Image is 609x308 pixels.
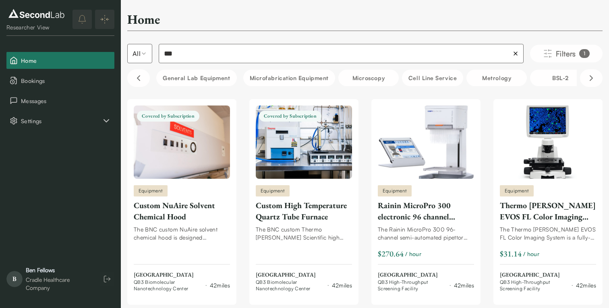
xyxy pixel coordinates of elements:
[6,112,114,129] div: Settings sub items
[26,276,92,292] div: Cradle Healthcare Company
[6,7,66,20] img: logo
[127,44,152,63] button: Select listing type
[378,279,447,292] span: QB3 High-Throughput Screening Facility
[127,69,150,87] button: Scroll left
[500,105,596,179] img: Thermo Fisher EVOS FL Color Imaging System
[243,70,335,86] button: Microfabrication Equipment
[500,200,596,222] div: Thermo [PERSON_NAME] EVOS FL Color Imaging System
[576,281,596,289] div: 42 miles
[26,266,92,274] div: Ben Fellows
[259,111,321,122] span: Covered by Subscription
[134,105,230,292] a: Custom NuAire Solvent Chemical HoodCovered by SubscriptionEquipmentCustom NuAire Solvent Chemical...
[100,272,114,286] button: Log out
[261,187,285,194] span: Equipment
[256,279,325,292] span: QB3 Biomolecular Nanotechnology Center
[530,70,590,86] button: BSL-2
[378,225,474,242] div: The Rainin MicroPro 300 96-channel semi-automated pipettor has a volume range of 5-300 µL and pre...
[134,200,230,222] div: Custom NuAire Solvent Chemical Hood
[134,271,230,279] span: [GEOGRAPHIC_DATA]
[95,10,114,29] button: Expand/Collapse sidebar
[156,70,237,86] button: General Lab equipment
[134,105,230,179] img: Custom NuAire Solvent Chemical Hood
[500,271,596,279] span: [GEOGRAPHIC_DATA]
[378,271,474,279] span: [GEOGRAPHIC_DATA]
[378,105,474,179] img: Rainin MicroPro 300 electronic 96 channel pipettor
[210,281,230,289] div: 42 miles
[137,111,199,122] span: Covered by Subscription
[256,271,352,279] span: [GEOGRAPHIC_DATA]
[6,52,114,69] button: Home
[500,248,522,259] div: $31.14
[579,49,590,58] div: 1
[127,11,160,27] h2: Home
[505,187,529,194] span: Equipment
[6,271,23,287] span: B
[332,281,352,289] div: 42 miles
[72,10,92,29] button: notifications
[378,248,404,259] div: $270.64
[556,48,576,59] span: Filters
[378,200,474,222] div: Rainin MicroPro 300 electronic 96 channel pipettor
[500,105,596,292] a: Thermo Fisher EVOS FL Color Imaging SystemEquipmentThermo [PERSON_NAME] EVOS FL Color Imaging Sys...
[6,72,114,89] button: Bookings
[338,70,399,86] button: Microscopy
[139,187,163,194] span: Equipment
[405,250,421,258] span: / hour
[21,56,111,65] span: Home
[580,69,603,87] button: Scroll right
[21,97,111,105] span: Messages
[134,225,230,242] div: The BNC custom NuAire solvent chemical hood is designed specifically for the safe handling and di...
[383,187,407,194] span: Equipment
[500,225,596,242] div: The Thermo [PERSON_NAME] EVOS FL Color Imaging System is a fully-integrated, digital, inverted im...
[6,23,66,31] div: Researcher View
[256,105,352,179] img: Custom High Temperature Quartz Tube Furnace
[134,279,203,292] span: QB3 Biomolecular Nanotechnology Center
[256,225,352,242] div: The BNC custom Thermo [PERSON_NAME] Scientific high temperature quartz tube furnace is designed t...
[6,112,114,129] button: Settings
[466,70,527,86] button: Metrology
[402,70,463,86] button: Cell line service
[256,200,352,222] div: Custom High Temperature Quartz Tube Furnace
[530,45,603,62] button: Filters
[6,92,114,109] button: Messages
[454,281,474,289] div: 42 miles
[500,279,569,292] span: QB3 High-Throughput Screening Facility
[523,250,539,258] span: / hour
[21,117,101,125] span: Settings
[21,76,111,85] span: Bookings
[378,105,474,292] a: Rainin MicroPro 300 electronic 96 channel pipettorEquipmentRainin MicroPro 300 electronic 96 chan...
[256,105,352,292] a: Custom High Temperature Quartz Tube FurnaceCovered by SubscriptionEquipmentCustom High Temperatur...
